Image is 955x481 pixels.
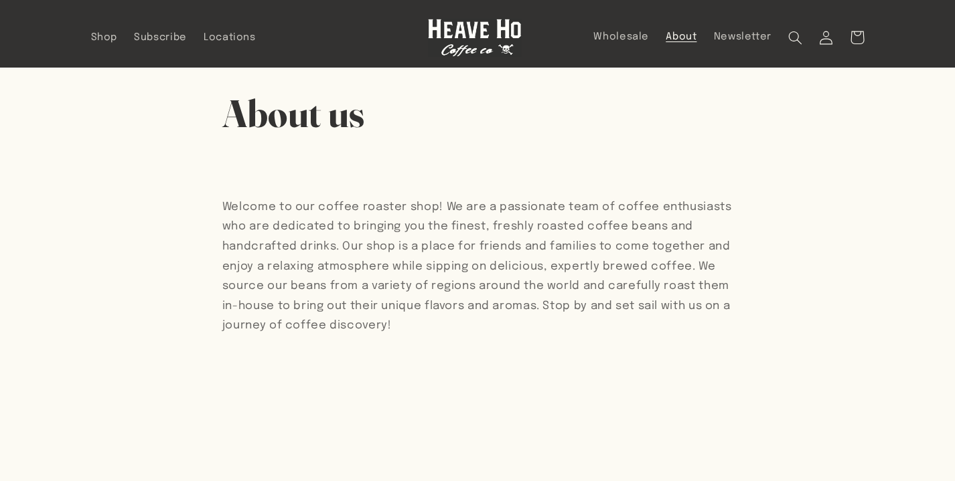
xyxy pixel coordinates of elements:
summary: Search [780,22,811,53]
a: Wholesale [585,22,658,52]
span: Newsletter [714,31,772,43]
a: Newsletter [705,22,780,52]
a: Locations [195,23,264,52]
a: About [658,22,705,52]
a: Shop [82,23,126,52]
span: About [666,31,696,43]
p: Welcome to our coffee roaster shop! We are a passionate team of coffee enthusiasts who are dedica... [222,197,733,336]
span: Wholesale [593,31,649,43]
span: Subscribe [134,31,187,44]
img: Heave Ho Coffee Co [428,19,522,57]
a: Subscribe [126,23,196,52]
h1: About us [222,89,733,138]
span: Locations [204,31,256,44]
span: Shop [91,31,118,44]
